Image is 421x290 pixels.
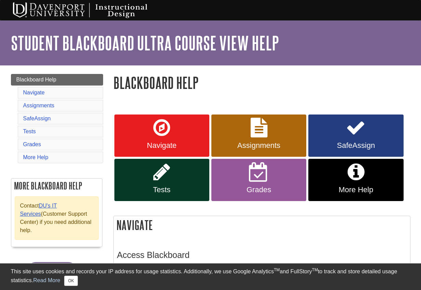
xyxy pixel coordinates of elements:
button: Close [64,276,78,286]
img: Davenport University Instructional Design [8,2,171,19]
a: Navigate [114,115,209,157]
a: Student Blackboard Ultra Course View Help [11,32,279,54]
a: Navigate [23,90,45,95]
span: Blackboard Help [16,77,56,82]
span: Assignments [216,141,301,150]
h2: More Blackboard Help [11,179,102,193]
a: SafeAssign [23,116,51,121]
a: More Help [308,159,403,201]
a: Assignments [211,115,306,157]
a: Blackboard Help [11,74,103,86]
span: Tests [120,185,204,194]
a: More Help [23,154,48,160]
h3: Access Blackboard [117,250,407,260]
sup: TM [312,268,318,272]
div: Contact (Customer Support Center) if you need additional help. [15,196,99,240]
span: More Help [313,185,398,194]
a: Grades [211,159,306,201]
a: Tests [23,128,36,134]
span: Grades [216,185,301,194]
h2: Navigate [114,216,410,234]
a: Grades [23,141,41,147]
a: Tests [114,159,209,201]
div: This site uses cookies and records your IP address for usage statistics. Additionally, we use Goo... [11,268,410,286]
button: En español [27,262,78,280]
h1: Blackboard Help [113,74,410,91]
a: SafeAssign [308,115,403,157]
a: Read More [33,277,60,283]
span: SafeAssign [313,141,398,150]
span: Navigate [120,141,204,150]
sup: TM [274,268,280,272]
a: Assignments [23,103,55,108]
